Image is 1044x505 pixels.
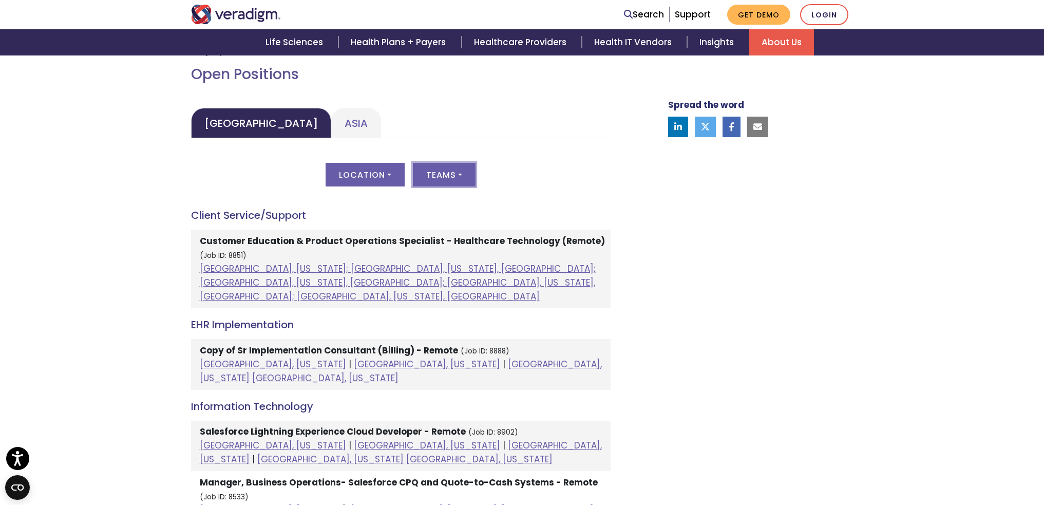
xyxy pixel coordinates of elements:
a: [GEOGRAPHIC_DATA], [US_STATE] [257,453,404,465]
h2: Open Positions [191,66,611,83]
button: Location [326,163,405,186]
a: [GEOGRAPHIC_DATA], [US_STATE]; [GEOGRAPHIC_DATA], [US_STATE], [GEOGRAPHIC_DATA]; [GEOGRAPHIC_DATA... [200,263,596,303]
a: [GEOGRAPHIC_DATA], [US_STATE] [252,372,398,384]
a: [GEOGRAPHIC_DATA] [191,108,331,138]
small: (Job ID: 8902) [468,427,518,437]
a: [GEOGRAPHIC_DATA], [US_STATE] [354,358,500,370]
a: [GEOGRAPHIC_DATA], [US_STATE] [200,358,346,370]
span: | [349,439,351,452]
a: Search [624,8,664,22]
strong: Salesforce Lightning Experience Cloud Developer - Remote [200,425,466,438]
a: [GEOGRAPHIC_DATA], [US_STATE] [200,439,346,452]
small: (Job ID: 8888) [461,346,509,356]
a: Insights [687,29,749,55]
small: (Job ID: 8851) [200,251,246,260]
a: Support [675,8,711,21]
button: Open CMP widget [5,475,30,500]
strong: Customer Education & Product Operations Specialist - Healthcare Technology (Remote) [200,235,605,247]
a: [GEOGRAPHIC_DATA], [US_STATE] [406,453,553,465]
span: | [349,358,351,370]
a: [GEOGRAPHIC_DATA], [US_STATE] [200,358,602,384]
button: Teams [413,163,476,186]
a: Life Sciences [253,29,338,55]
h4: Client Service/Support [191,209,611,221]
strong: Copy of Sr Implementation Consultant (Billing) - Remote [200,344,458,357]
a: Asia [331,108,381,138]
a: Login [800,4,848,25]
small: (Job ID: 8533) [200,492,249,502]
a: About Us [749,29,814,55]
a: [GEOGRAPHIC_DATA], [US_STATE] [354,439,500,452]
a: Health Plans + Payers [338,29,461,55]
span: | [252,453,255,465]
h4: Information Technology [191,400,611,413]
span: | [503,439,505,452]
a: Get Demo [727,5,790,25]
strong: Spread the word [668,99,744,111]
h4: EHR Implementation [191,319,611,331]
strong: Manager, Business Operations- Salesforce CPQ and Quote-to-Cash Systems - Remote [200,476,598,489]
img: Veradigm logo [191,5,281,24]
span: | [503,358,505,370]
a: Healthcare Providers [462,29,582,55]
a: Health IT Vendors [582,29,687,55]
